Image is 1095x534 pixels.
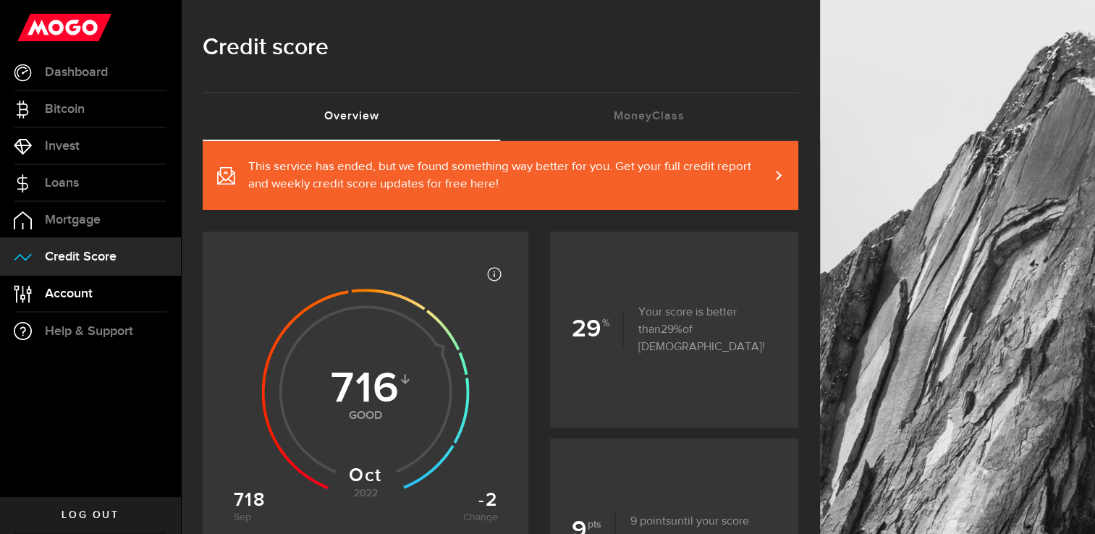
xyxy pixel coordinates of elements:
[62,510,119,520] span: Log out
[203,141,798,210] a: This service has ended, but we found something way better for you. Get your full credit report an...
[45,213,101,226] span: Mortgage
[203,29,798,67] h1: Credit score
[45,66,108,79] span: Dashboard
[572,310,624,349] b: 29
[203,92,798,141] ul: Tabs Navigation
[624,304,777,356] p: Your score is better than of [DEMOGRAPHIC_DATA]!
[661,324,682,336] span: 29
[248,158,769,193] span: This service has ended, but we found something way better for you. Get your full credit report an...
[45,325,133,338] span: Help & Support
[45,140,80,153] span: Invest
[630,516,671,527] span: 9 points
[203,93,501,140] a: Overview
[45,287,93,300] span: Account
[501,93,799,140] a: MoneyClass
[45,103,85,116] span: Bitcoin
[45,177,79,190] span: Loans
[12,6,55,49] button: Open LiveChat chat widget
[45,250,117,263] span: Credit Score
